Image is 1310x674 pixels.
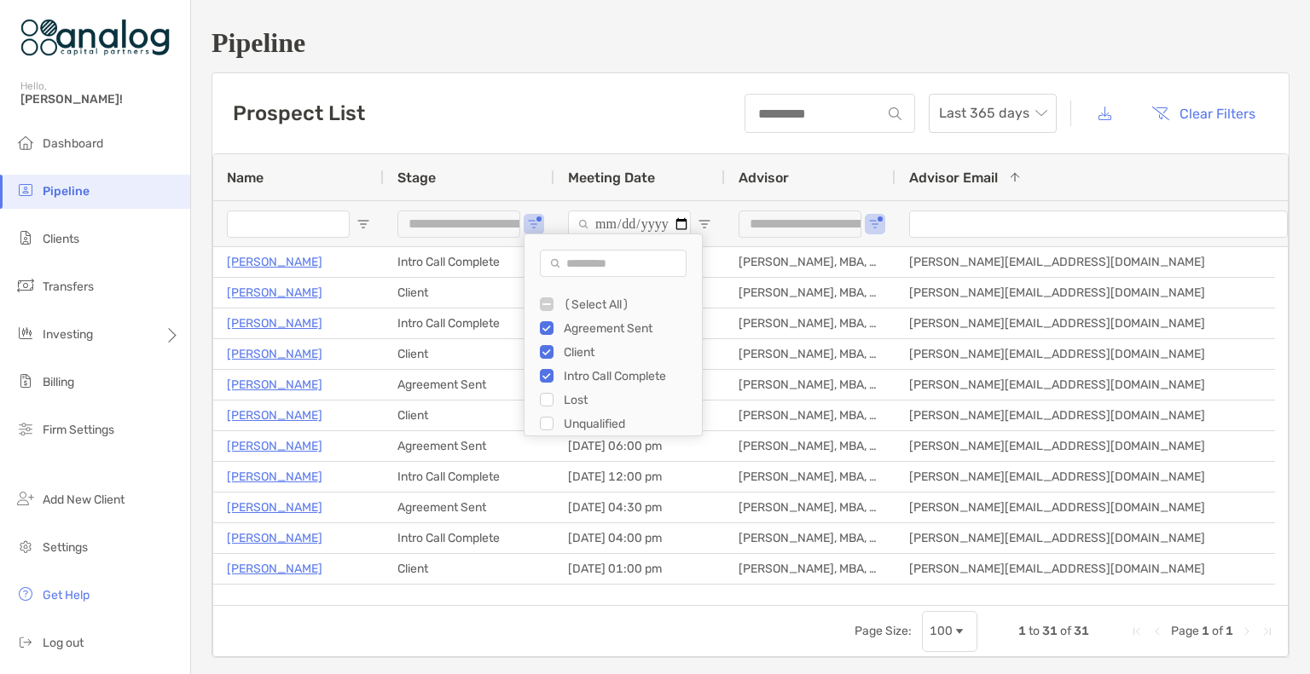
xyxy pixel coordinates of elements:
[725,308,896,338] div: [PERSON_NAME], MBA, CFA
[43,636,84,650] span: Log out
[43,423,114,437] span: Firm Settings
[739,170,789,186] span: Advisor
[233,101,365,125] h3: Prospect List
[15,536,36,556] img: settings icon
[564,393,692,407] div: Lost
[43,232,79,246] span: Clients
[227,374,322,395] a: [PERSON_NAME]
[15,132,36,153] img: dashboard icon
[524,233,703,436] div: Column Filter
[227,497,322,518] a: [PERSON_NAME]
[1240,625,1254,638] div: Next Page
[227,466,322,487] a: [PERSON_NAME]
[1042,624,1058,638] span: 31
[554,431,725,461] div: [DATE] 06:00 pm
[527,217,541,231] button: Open Filter Menu
[725,462,896,492] div: [PERSON_NAME], MBA, CFA
[15,323,36,343] img: investing icon
[1130,625,1144,638] div: First Page
[15,180,36,200] img: pipeline icon
[725,554,896,584] div: [PERSON_NAME], MBA, CFA
[384,585,554,614] div: Client
[356,217,370,231] button: Open Filter Menu
[384,370,554,400] div: Agreement Sent
[384,493,554,522] div: Agreement Sent
[43,279,94,294] span: Transfers
[725,278,896,308] div: [PERSON_NAME], MBA, CFA
[855,624,912,638] div: Page Size:
[15,228,36,248] img: clients icon
[20,92,180,107] span: [PERSON_NAME]!
[725,523,896,553] div: [PERSON_NAME], MBA, CFA
[1139,95,1268,132] button: Clear Filters
[43,375,74,389] span: Billing
[384,339,554,369] div: Client
[227,589,322,610] a: [PERSON_NAME]
[43,136,103,151] span: Dashboard
[909,170,998,186] span: Advisor Email
[15,488,36,509] img: add_new_client icon
[15,584,36,604] img: get-help icon
[540,250,687,277] input: Search filter values
[397,170,436,186] span: Stage
[384,554,554,584] div: Client
[1261,625,1274,638] div: Last Page
[227,405,322,426] a: [PERSON_NAME]
[384,431,554,461] div: Agreement Sent
[554,462,725,492] div: [DATE] 12:00 pm
[525,292,702,435] div: Filter List
[227,210,350,238] input: Name Filter Input
[43,327,93,342] span: Investing
[43,540,88,555] span: Settings
[568,210,691,238] input: Meeting Date Filter Input
[227,251,322,273] a: [PERSON_NAME]
[725,493,896,522] div: [PERSON_NAME], MBA, CFA
[227,313,322,334] a: [PERSON_NAME]
[20,7,170,68] img: Zoe Logo
[1212,624,1223,638] span: of
[564,345,692,360] div: Client
[43,493,125,507] span: Add New Client
[922,611,977,652] div: Page Size
[725,339,896,369] div: [PERSON_NAME], MBA, CFA
[554,493,725,522] div: [DATE] 04:30 pm
[15,631,36,652] img: logout icon
[564,321,692,336] div: Agreement Sent
[725,431,896,461] div: [PERSON_NAME], MBA, CFA
[1074,624,1089,638] span: 31
[1171,624,1199,638] span: Page
[725,370,896,400] div: [PERSON_NAME], MBA, CFA
[1018,624,1026,638] span: 1
[725,247,896,277] div: [PERSON_NAME], MBA, CFA
[384,400,554,430] div: Client
[384,247,554,277] div: Intro Call Complete
[227,527,322,549] p: [PERSON_NAME]
[227,558,322,579] a: [PERSON_NAME]
[227,282,322,303] a: [PERSON_NAME]
[554,523,725,553] div: [DATE] 04:00 pm
[564,417,692,431] div: Unqualified
[43,588,90,602] span: Get Help
[15,275,36,296] img: transfers icon
[1151,625,1164,638] div: Previous Page
[1226,624,1233,638] span: 1
[1029,624,1040,638] span: to
[227,435,322,457] a: [PERSON_NAME]
[384,308,554,338] div: Intro Call Complete
[227,170,264,186] span: Name
[725,585,896,614] div: [PERSON_NAME], MBA, CFA
[554,585,725,614] div: [DATE] 12:00 pm
[227,343,322,365] a: [PERSON_NAME]
[384,462,554,492] div: Intro Call Complete
[554,554,725,584] div: [DATE] 01:00 pm
[564,369,692,383] div: Intro Call Complete
[212,27,1290,59] h1: Pipeline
